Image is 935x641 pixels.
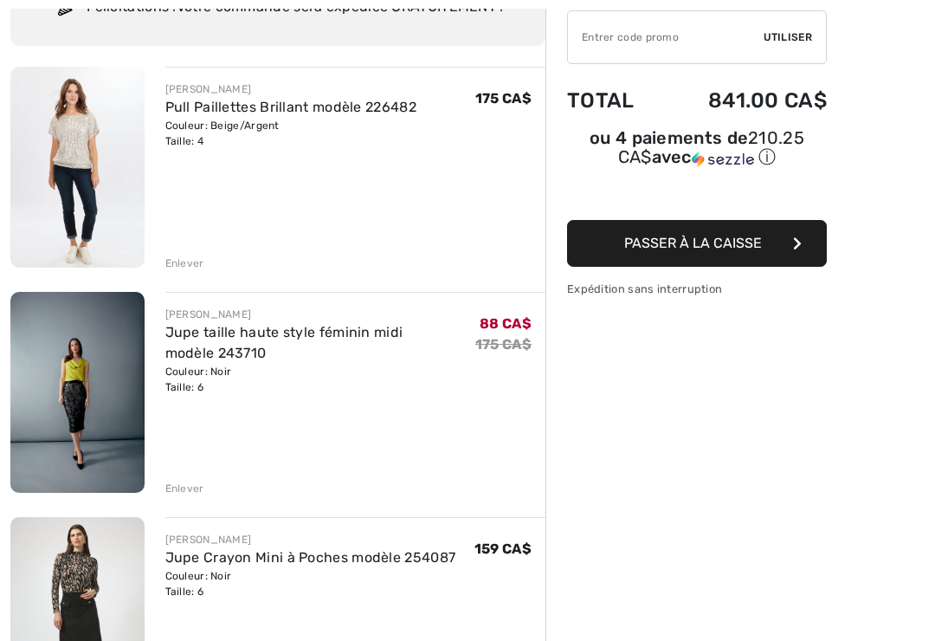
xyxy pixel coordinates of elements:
div: Enlever [165,256,204,271]
span: Utiliser [764,29,812,45]
div: Couleur: Beige/Argent Taille: 4 [165,118,416,149]
a: Jupe Crayon Mini à Poches modèle 254087 [165,549,456,566]
span: Passer à la caisse [624,235,762,251]
td: 841.00 CA$ [661,71,827,130]
button: Passer à la caisse [567,220,827,267]
div: [PERSON_NAME] [165,81,416,97]
span: 210.25 CA$ [618,127,804,167]
span: 88 CA$ [480,315,532,332]
iframe: PayPal-paypal [567,175,827,214]
div: Couleur: Noir Taille: 6 [165,568,456,599]
td: Total [567,71,661,130]
a: Pull Paillettes Brillant modèle 226482 [165,99,416,115]
div: Enlever [165,481,204,496]
span: 159 CA$ [474,541,532,557]
div: Expédition sans interruption [567,281,827,297]
div: [PERSON_NAME] [165,532,456,547]
div: [PERSON_NAME] [165,307,475,322]
div: Couleur: Noir Taille: 6 [165,364,475,395]
img: Jupe taille haute style féminin midi modèle 243710 [10,292,145,493]
span: 175 CA$ [475,90,532,107]
img: Pull Paillettes Brillant modèle 226482 [10,67,145,268]
div: ou 4 paiements de210.25 CA$avecSezzle Cliquez pour en savoir plus sur Sezzle [567,130,827,175]
img: Sezzle [692,152,754,167]
div: ou 4 paiements de avec [567,130,827,169]
s: 175 CA$ [475,336,532,353]
input: Code promo [568,11,764,63]
a: Jupe taille haute style féminin midi modèle 243710 [165,324,403,361]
